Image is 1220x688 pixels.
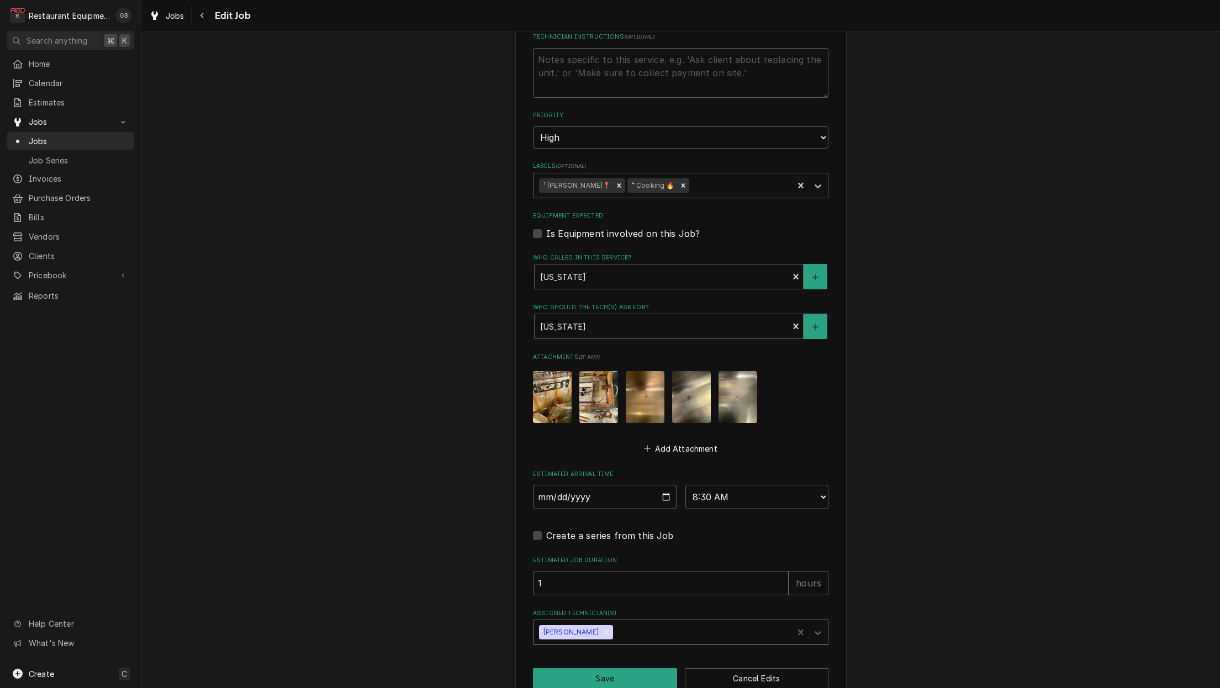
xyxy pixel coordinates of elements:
span: ( if any ) [579,354,600,360]
span: What's New [29,637,128,649]
input: Date [533,485,677,509]
a: Go to Jobs [7,113,134,131]
div: Remove ¹ Beckley📍 [613,178,625,193]
svg: Create New Contact [812,323,818,331]
span: Home [29,58,129,70]
button: Navigate back [194,7,212,24]
div: Gary Beaver's Avatar [116,8,131,23]
label: Estimated Arrival Time [533,470,828,479]
a: Invoices [7,170,134,188]
span: Jobs [166,10,184,22]
div: Equipment Expected [533,211,828,240]
span: ( optional ) [556,163,587,169]
div: hours [789,571,828,595]
a: Home [7,55,134,73]
div: ¹ [PERSON_NAME]📍 [539,178,614,193]
div: GB [116,8,131,23]
span: Calendar [29,77,129,89]
a: Clients [7,247,134,265]
button: Add Attachment [642,441,720,456]
a: Jobs [7,132,134,150]
label: Create a series from this Job [546,529,674,542]
label: Who should the tech(s) ask for? [533,303,828,312]
label: Technician Instructions [533,33,828,41]
span: Purchase Orders [29,192,129,204]
div: Restaurant Equipment Diagnostics's Avatar [10,8,25,23]
span: Reports [29,290,129,301]
div: Priority [533,111,828,148]
a: Go to What's New [7,634,134,652]
div: Technician Instructions [533,33,828,97]
a: Job Series [7,151,134,170]
span: Pricebook [29,269,112,281]
span: Job Series [29,155,129,166]
span: Search anything [27,35,87,46]
span: Clients [29,250,129,262]
a: Jobs [145,7,189,25]
span: Edit Job [212,8,251,23]
div: Remove Thomas Ross [601,625,613,639]
div: Attachments [533,353,828,456]
span: Jobs [29,116,112,128]
label: Labels [533,162,828,171]
span: Estimates [29,97,129,108]
div: Restaurant Equipment Diagnostics [29,10,110,22]
img: 3QpTVkzkSGWxWmR0pe8A [672,371,711,422]
div: Labels [533,162,828,198]
div: Estimated Arrival Time [533,470,828,509]
a: Calendar [7,74,134,92]
a: Reports [7,287,134,305]
a: Go to Pricebook [7,266,134,284]
span: Help Center [29,618,128,629]
div: Estimated Job Duration [533,556,828,595]
a: Bills [7,208,134,226]
label: Who called in this service? [533,253,828,262]
a: Estimates [7,93,134,112]
label: Estimated Job Duration [533,556,828,565]
button: Create New Contact [804,314,827,339]
div: Assigned Technician(s) [533,609,828,645]
div: R [10,8,25,23]
div: Who called in this service? [533,253,828,289]
div: Remove ⁴ Cooking 🔥 [677,178,689,193]
span: Vendors [29,231,129,242]
div: [PERSON_NAME] [539,625,601,639]
div: ⁴ Cooking 🔥 [627,178,677,193]
span: C [122,668,127,680]
img: DOt2X6n6SzygM03oM9OM [533,371,572,422]
svg: Create New Contact [812,273,818,281]
img: LS9cfWpvQY6GVJtj0ECC [719,371,757,422]
span: Jobs [29,135,129,147]
a: Purchase Orders [7,189,134,207]
img: 92pqncgvQ9CXFnb0bmZS [579,371,618,422]
select: Time Select [685,485,829,509]
a: Vendors [7,227,134,246]
img: 1iXEMjGQTRmVLzBiKy8G [626,371,664,422]
button: Create New Contact [804,264,827,289]
div: Who should the tech(s) ask for? [533,303,828,339]
label: Attachments [533,353,828,362]
span: ( optional ) [624,34,655,40]
label: Equipment Expected [533,211,828,220]
button: Search anything⌘K [7,31,134,50]
label: Assigned Technician(s) [533,609,828,618]
label: Priority [533,111,828,120]
span: Create [29,669,54,679]
span: Bills [29,211,129,223]
span: K [122,35,127,46]
a: Go to Help Center [7,615,134,633]
label: Is Equipment involved on this Job? [546,227,700,240]
span: Invoices [29,173,129,184]
span: ⌘ [107,35,114,46]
